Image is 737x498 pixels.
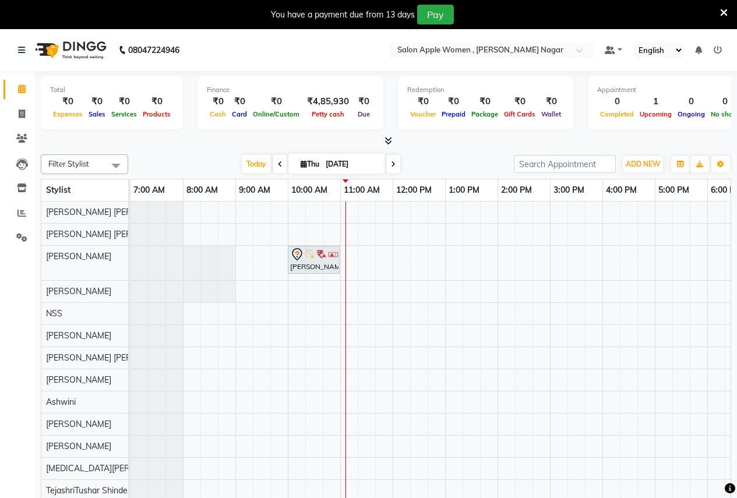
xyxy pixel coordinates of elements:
div: 0 [597,95,637,108]
span: [PERSON_NAME] [46,441,111,451]
span: Sales [86,110,108,118]
a: 4:00 PM [603,182,640,199]
span: [MEDICAL_DATA][PERSON_NAME] [46,463,177,474]
div: ₹4,85,930 [302,95,354,108]
input: 2025-09-04 [322,156,380,173]
span: [PERSON_NAME] [PERSON_NAME] [46,352,179,363]
span: Voucher [407,110,439,118]
span: Upcoming [637,110,675,118]
span: Gift Cards [501,110,538,118]
a: 11:00 AM [341,182,383,199]
span: Package [468,110,501,118]
a: 1:00 PM [446,182,482,199]
span: Ongoing [675,110,708,118]
div: Finance [207,85,374,95]
div: ₹0 [354,95,374,108]
span: Cash [207,110,229,118]
span: Expenses [50,110,86,118]
span: Filter Stylist [48,159,89,168]
button: ADD NEW [623,156,663,172]
button: Pay [417,5,454,24]
div: Total [50,85,174,95]
a: 3:00 PM [551,182,587,199]
a: 10:00 AM [288,182,330,199]
span: [PERSON_NAME] [46,419,111,429]
span: Stylist [46,185,70,195]
span: [PERSON_NAME] [46,286,111,296]
span: [PERSON_NAME] [46,330,111,341]
div: ₹0 [501,95,538,108]
span: Products [140,110,174,118]
span: Online/Custom [250,110,302,118]
div: ₹0 [108,95,140,108]
a: 5:00 PM [655,182,692,199]
div: Redemption [407,85,564,95]
span: TejashriTushar Shinde [46,485,128,496]
div: ₹0 [439,95,468,108]
div: ₹0 [538,95,564,108]
span: [PERSON_NAME] [46,251,111,262]
a: 8:00 AM [184,182,221,199]
span: Ashwini [46,397,76,407]
div: ₹0 [86,95,108,108]
span: Wallet [538,110,564,118]
span: [PERSON_NAME] [46,375,111,385]
span: [PERSON_NAME] [PERSON_NAME] [46,207,179,217]
div: ₹0 [50,95,86,108]
a: 9:00 AM [236,182,273,199]
a: 12:00 PM [393,182,435,199]
div: [PERSON_NAME] Mam, TK01, 10:00 AM-11:00 AM, old Facial - Signature Facial Oily Skin ([DEMOGRAPHIC... [289,248,338,272]
a: 2:00 PM [498,182,535,199]
input: Search Appointment [514,155,616,173]
span: Due [355,110,373,118]
div: ₹0 [407,95,439,108]
div: ₹0 [207,95,229,108]
span: Thu [298,160,322,168]
div: ₹0 [229,95,250,108]
span: Services [108,110,140,118]
div: 0 [675,95,708,108]
div: 1 [637,95,675,108]
span: Prepaid [439,110,468,118]
span: Today [242,155,271,173]
a: 7:00 AM [131,182,168,199]
span: NSS [46,308,62,319]
b: 08047224946 [128,34,179,66]
div: ₹0 [468,95,501,108]
div: ₹0 [140,95,174,108]
span: ADD NEW [626,160,660,168]
span: Completed [597,110,637,118]
div: ₹0 [250,95,302,108]
span: Card [229,110,250,118]
span: [PERSON_NAME] [PERSON_NAME] [46,229,179,239]
div: You have a payment due from 13 days [271,9,415,21]
img: logo [30,34,110,66]
span: Petty cash [309,110,347,118]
